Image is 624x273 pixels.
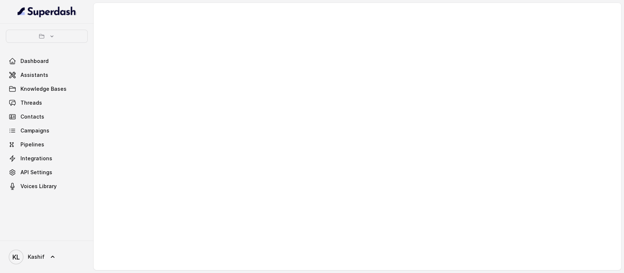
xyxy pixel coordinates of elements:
[20,155,52,162] span: Integrations
[20,169,52,176] span: API Settings
[6,68,88,82] a: Assistants
[6,55,88,68] a: Dashboard
[6,247,88,267] a: Kashif
[20,113,44,120] span: Contacts
[20,183,57,190] span: Voices Library
[12,253,20,261] text: KL
[6,138,88,151] a: Pipelines
[20,85,67,93] span: Knowledge Bases
[6,166,88,179] a: API Settings
[20,99,42,106] span: Threads
[6,152,88,165] a: Integrations
[6,82,88,96] a: Knowledge Bases
[18,6,76,18] img: light.svg
[20,141,44,148] span: Pipelines
[6,110,88,123] a: Contacts
[28,253,45,261] span: Kashif
[20,127,49,134] span: Campaigns
[20,57,49,65] span: Dashboard
[20,71,48,79] span: Assistants
[6,124,88,137] a: Campaigns
[6,96,88,109] a: Threads
[6,180,88,193] a: Voices Library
